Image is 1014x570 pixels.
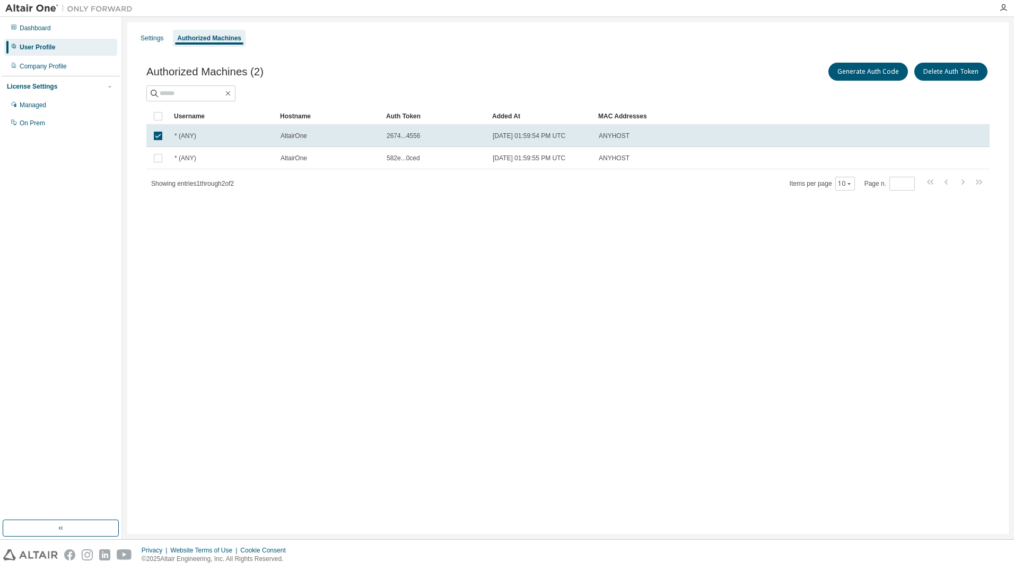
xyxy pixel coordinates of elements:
div: Website Terms of Use [170,546,240,555]
button: Generate Auth Code [828,63,908,81]
span: Items per page [790,177,855,191]
div: License Settings [7,82,57,91]
span: ANYHOST [599,132,630,140]
div: Settings [141,34,163,42]
div: MAC Addresses [598,108,878,125]
img: instagram.svg [82,549,93,560]
img: Altair One [5,3,138,14]
span: AltairOne [281,132,307,140]
div: Managed [20,101,46,109]
div: Auth Token [386,108,484,125]
div: Username [174,108,272,125]
span: AltairOne [281,154,307,162]
div: Cookie Consent [240,546,292,555]
span: 2674...4556 [387,132,420,140]
div: User Profile [20,43,55,51]
span: [DATE] 01:59:55 PM UTC [493,154,565,162]
span: * (ANY) [174,132,196,140]
span: [DATE] 01:59:54 PM UTC [493,132,565,140]
div: Added At [492,108,590,125]
div: Dashboard [20,24,51,32]
img: altair_logo.svg [3,549,58,560]
div: Company Profile [20,62,67,71]
button: Delete Auth Token [914,63,987,81]
p: © 2025 Altair Engineering, Inc. All Rights Reserved. [142,555,292,564]
div: Privacy [142,546,170,555]
span: 582e...0ced [387,154,420,162]
span: Page n. [864,177,915,191]
span: ANYHOST [599,154,630,162]
img: facebook.svg [64,549,75,560]
div: Authorized Machines [177,34,241,42]
img: linkedin.svg [99,549,110,560]
div: Hostname [280,108,378,125]
img: youtube.svg [117,549,132,560]
span: Authorized Machines (2) [146,66,264,78]
span: Showing entries 1 through 2 of 2 [151,180,234,187]
span: * (ANY) [174,154,196,162]
div: On Prem [20,119,45,127]
button: 10 [838,179,852,188]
